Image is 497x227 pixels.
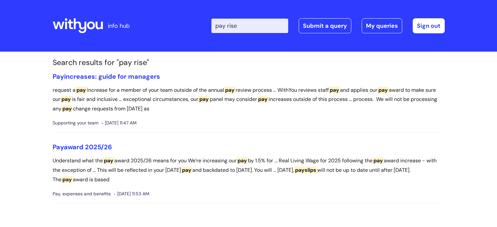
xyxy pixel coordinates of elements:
p: info hub [108,21,130,31]
a: Payincreases: guide for managers [53,72,160,81]
a: Sign out [413,18,445,33]
a: Submit a query [299,18,351,33]
span: pay [329,87,340,93]
a: Payaward 2025/26 [53,143,112,151]
p: request a increase for a member of your team outside of the annual review process ... WithYou rev... [53,86,445,114]
span: pay [61,105,73,112]
span: Pay [53,143,64,151]
span: [DATE] 11:47 AM [102,119,137,127]
span: Pay, expenses and benefits [53,190,111,198]
span: pay [103,157,114,164]
span: pay [181,167,192,173]
span: pay [224,87,236,93]
span: Pay [53,72,64,81]
span: pay [60,96,72,103]
input: Search [211,19,288,33]
span: pay [75,87,87,93]
span: pay [61,176,73,183]
span: payslips [294,167,317,173]
h1: Search results for "pay rise" [53,58,445,67]
a: My queries [362,18,402,33]
span: pay [377,87,389,93]
span: pay [237,157,248,164]
span: Supporting your team [53,119,98,127]
span: pay [373,157,384,164]
span: pay [198,96,210,103]
div: | - [211,18,445,33]
span: pay [257,96,269,103]
span: [DATE] 11:53 AM [114,190,149,198]
p: Understand what the award 2025/26 means for you We’re increasing our by 1.5% for ... Real Living ... [53,156,445,184]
